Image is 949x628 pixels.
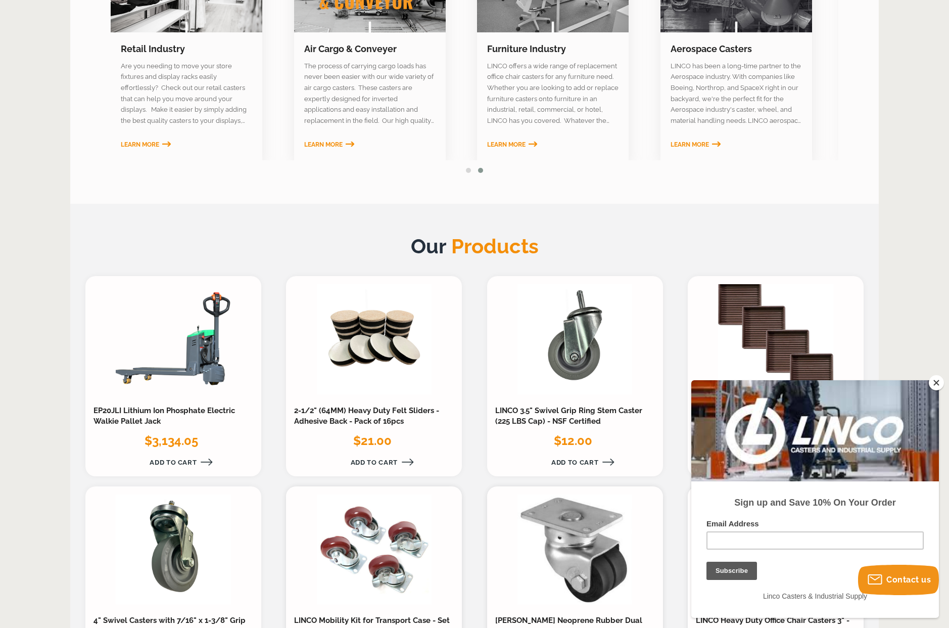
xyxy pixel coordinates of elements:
span: Products [446,234,539,258]
span: Learn More [121,141,159,148]
section: LINCO has been a long-time partner to the Aerospace industry. With companies like Boeing, Northro... [660,61,812,126]
span: Learn More [487,141,526,148]
a: EP20JLI Lithium Ion Phosphate Electric Walkie Pallet Jack [93,406,235,426]
a: 2-1/2" (64MM) Heavy Duty Felt Sliders - Adhesive Back - Pack of 16pcs [294,406,439,426]
a: Learn More [121,141,171,148]
a: Retail Industry [121,43,185,54]
span: Learn More [304,141,343,148]
a: LINCO 3.5" Swivel Grip Ring Stem Caster (225 LBS Cap) - NSF Certified [495,406,642,426]
a: Add to Cart [93,459,253,466]
span: $12.00 [554,433,592,448]
span: Add to Cart [551,459,598,466]
a: Learn More [304,141,354,148]
a: Aerospace Casters [671,43,752,54]
label: Email Address [15,139,232,151]
a: Learn More [671,141,721,148]
span: Linco Casters & Industrial Supply [72,212,176,220]
a: Learn More [487,141,537,148]
h2: Our [70,232,879,261]
a: Air Cargo & Conveyer [304,43,397,54]
button: Contact us [858,565,939,595]
a: Furniture Industry [487,43,566,54]
span: Add to Cart [351,459,398,466]
span: $3,134.05 [145,433,198,448]
span: Add to Cart [150,459,197,466]
input: Subscribe [15,182,66,200]
a: Add to Cart [495,459,655,466]
button: Close [929,375,944,390]
section: The process of carrying cargo loads has never been easier with our wide variety of air cargo cast... [294,61,446,126]
span: Contact us [886,575,931,585]
section: LINCO offers a wide range of replacement office chair casters for any furniture need. Whether you... [477,61,629,126]
span: Learn More [671,141,709,148]
a: Add to Cart [294,459,454,466]
section: Are you needing to move your store fixtures and display racks easily effortlessly? Check out our ... [111,61,262,126]
strong: Sign up and Save 10% On Your Order [43,117,204,127]
span: $21.00 [353,433,392,448]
